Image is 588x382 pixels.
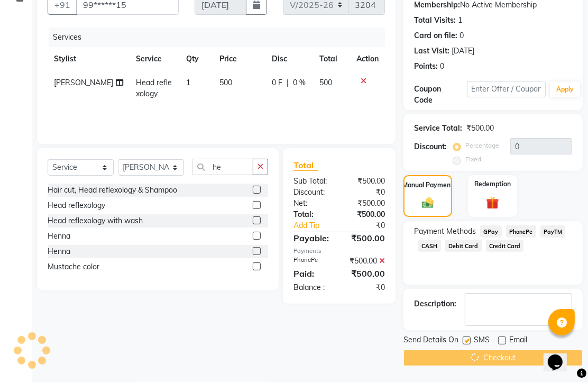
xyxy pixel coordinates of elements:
[486,240,524,252] span: Credit Card
[480,225,502,238] span: GPay
[287,77,289,88] span: |
[466,123,494,134] div: ₹500.00
[339,187,393,198] div: ₹0
[550,81,580,97] button: Apply
[286,282,339,293] div: Balance :
[440,61,444,72] div: 0
[414,61,438,72] div: Points:
[414,46,449,57] div: Last Visit:
[186,78,190,87] span: 1
[339,232,393,244] div: ₹500.00
[286,187,339,198] div: Discount:
[350,47,385,71] th: Action
[48,215,143,226] div: Head reflexology with wash
[313,47,350,71] th: Total
[474,179,511,189] label: Redemption
[509,334,527,348] span: Email
[414,123,462,134] div: Service Total:
[414,298,456,310] div: Description:
[272,77,282,88] span: 0 F
[339,198,393,209] div: ₹500.00
[286,256,339,267] div: PhonePe
[414,226,476,237] span: Payment Methods
[136,78,172,98] span: Head reflexology
[465,141,499,150] label: Percentage
[414,15,456,26] div: Total Visits:
[286,232,339,244] div: Payable:
[286,267,339,280] div: Paid:
[286,176,339,187] div: Sub Total:
[192,159,253,175] input: Search or Scan
[286,209,339,220] div: Total:
[418,240,441,252] span: CASH
[402,180,453,190] label: Manual Payment
[445,240,482,252] span: Debit Card
[482,195,503,211] img: _gift.svg
[319,78,332,87] span: 500
[348,220,393,231] div: ₹0
[460,30,464,41] div: 0
[48,200,105,211] div: Head reflexology
[54,78,113,87] span: [PERSON_NAME]
[339,209,393,220] div: ₹500.00
[130,47,180,71] th: Service
[544,340,577,371] iframe: chat widget
[180,47,213,71] th: Qty
[339,176,393,187] div: ₹500.00
[414,84,467,106] div: Coupon Code
[467,81,546,97] input: Enter Offer / Coupon Code
[465,154,481,164] label: Fixed
[286,220,348,231] a: Add Tip
[49,28,393,47] div: Services
[48,185,177,196] div: Hair cut, Head reflexology & Shampoo
[506,225,536,238] span: PhonePe
[452,46,474,57] div: [DATE]
[414,141,447,152] div: Discount:
[293,247,385,256] div: Payments
[540,225,566,238] span: PayTM
[339,256,393,267] div: ₹500.00
[48,246,70,257] div: Henna
[293,77,306,88] span: 0 %
[418,196,437,210] img: _cash.svg
[474,334,490,348] span: SMS
[48,231,70,242] div: Henna
[265,47,313,71] th: Disc
[403,334,458,348] span: Send Details On
[293,160,318,171] span: Total
[48,261,99,272] div: Mustache color
[220,78,233,87] span: 500
[339,282,393,293] div: ₹0
[339,267,393,280] div: ₹500.00
[286,198,339,209] div: Net:
[414,30,457,41] div: Card on file:
[458,15,462,26] div: 1
[214,47,266,71] th: Price
[48,47,130,71] th: Stylist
